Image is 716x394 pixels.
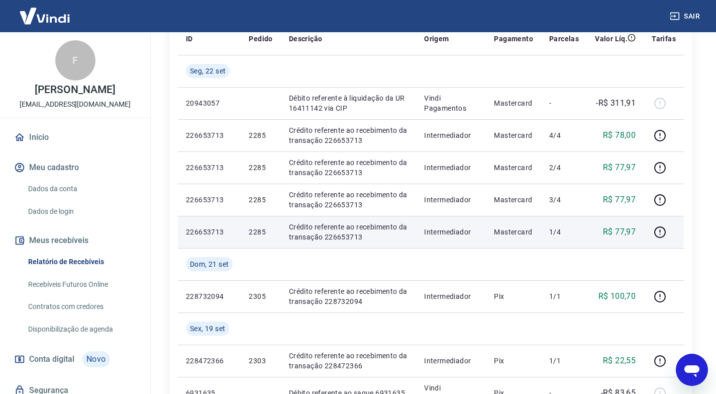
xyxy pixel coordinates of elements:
p: 228472366 [186,356,233,366]
a: Relatório de Recebíveis [24,252,138,272]
p: Descrição [289,34,323,44]
p: 3/4 [549,195,579,205]
p: 2285 [249,227,272,237]
p: 2303 [249,356,272,366]
a: Contratos com credores [24,296,138,317]
p: - [549,98,579,108]
a: Disponibilização de agenda [24,319,138,340]
div: F [55,40,95,81]
p: Intermediador [424,163,478,173]
p: Intermediador [424,130,478,140]
span: Sex, 19 set [190,324,225,334]
p: Pedido [249,34,272,44]
a: Conta digitalNovo [12,347,138,371]
p: R$ 100,70 [598,290,636,302]
p: 2285 [249,163,272,173]
p: Crédito referente ao recebimento da transação 228472366 [289,351,408,371]
p: Crédito referente ao recebimento da transação 226653713 [289,157,408,178]
p: Crédito referente ao recebimento da transação 226653713 [289,125,408,145]
button: Meu cadastro [12,156,138,179]
p: R$ 22,55 [603,355,636,367]
p: Débito referente à liquidação da UR 16411142 via CIP [289,93,408,113]
p: R$ 77,97 [603,194,636,206]
iframe: Botão para abrir a janela de mensagens [676,354,708,386]
p: ID [186,34,193,44]
span: Seg, 22 set [190,66,226,76]
p: Crédito referente ao recebimento da transação 226653713 [289,222,408,242]
p: Intermediador [424,291,478,301]
a: Recebíveis Futuros Online [24,274,138,295]
p: Mastercard [494,130,533,140]
p: 2305 [249,291,272,301]
p: Parcelas [549,34,579,44]
p: Origem [424,34,449,44]
p: R$ 78,00 [603,129,636,141]
p: Valor Líq. [595,34,628,44]
p: 1/1 [549,356,579,366]
p: Mastercard [494,163,533,173]
p: [PERSON_NAME] [35,85,115,95]
p: 226653713 [186,195,233,205]
p: 4/4 [549,130,579,140]
button: Sair [668,7,704,26]
p: Tarifas [652,34,676,44]
span: Novo [82,351,110,367]
p: Crédito referente ao recebimento da transação 228732094 [289,286,408,306]
p: -R$ 311,91 [596,97,636,109]
p: R$ 77,97 [603,226,636,238]
p: Mastercard [494,227,533,237]
p: [EMAIL_ADDRESS][DOMAIN_NAME] [20,99,131,110]
a: Dados de login [24,201,138,222]
p: 226653713 [186,163,233,173]
a: Início [12,126,138,148]
span: Conta digital [29,352,74,366]
p: Crédito referente ao recebimento da transação 226653713 [289,190,408,210]
p: Mastercard [494,98,533,108]
p: Mastercard [494,195,533,205]
p: 2285 [249,195,272,205]
p: Intermediador [424,195,478,205]
p: 1/1 [549,291,579,301]
p: Intermediador [424,227,478,237]
p: 226653713 [186,130,233,140]
p: 1/4 [549,227,579,237]
p: 20943057 [186,98,233,108]
p: 2285 [249,130,272,140]
button: Meus recebíveis [12,229,138,252]
p: R$ 77,97 [603,162,636,174]
span: Dom, 21 set [190,259,229,269]
p: Pix [494,356,533,366]
p: 226653713 [186,227,233,237]
p: Pix [494,291,533,301]
p: 228732094 [186,291,233,301]
p: Intermediador [424,356,478,366]
p: Pagamento [494,34,533,44]
p: 2/4 [549,163,579,173]
p: Vindi Pagamentos [424,93,478,113]
a: Dados da conta [24,179,138,199]
img: Vindi [12,1,77,31]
